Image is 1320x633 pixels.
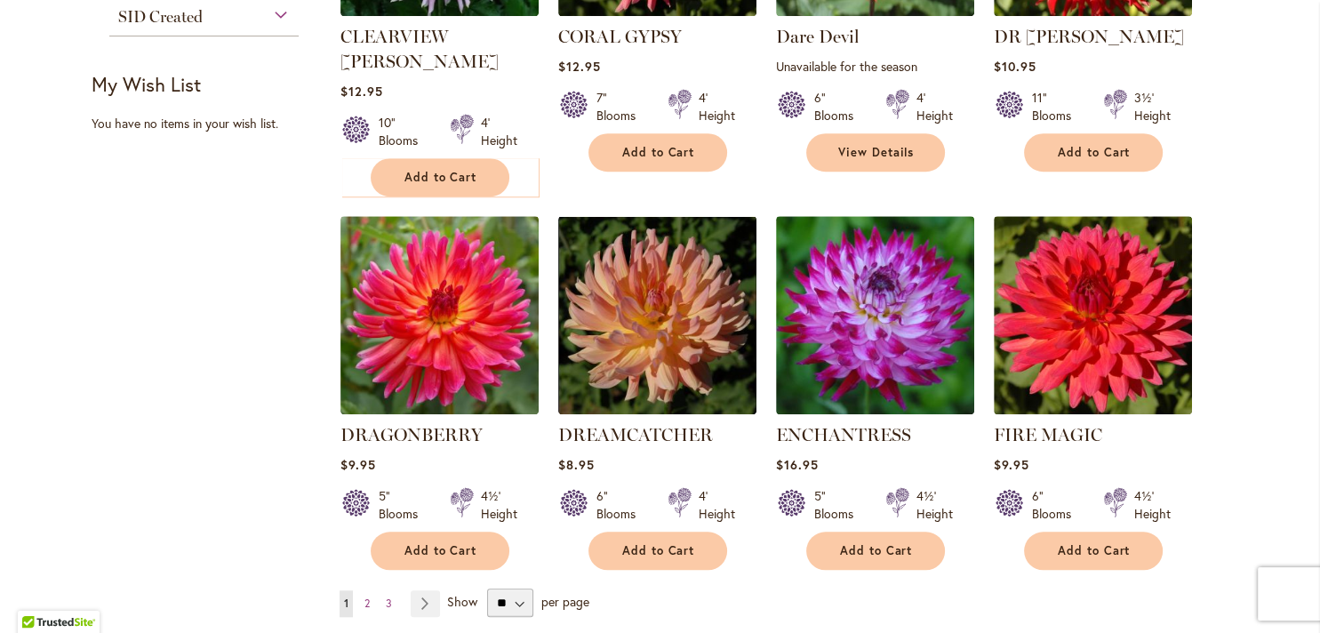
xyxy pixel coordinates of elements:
[340,83,383,100] span: $12.95
[994,401,1192,418] a: FIRE MAGIC
[558,3,756,20] a: CORAL GYPSY
[588,133,727,172] button: Add to Cart
[404,543,477,558] span: Add to Cart
[814,487,864,523] div: 5" Blooms
[806,532,945,570] button: Add to Cart
[386,597,392,610] span: 3
[481,487,517,523] div: 4½' Height
[776,3,974,20] a: Dare Devil
[994,216,1192,414] img: FIRE MAGIC
[371,158,509,196] button: Add to Cart
[541,593,589,610] span: per page
[379,114,428,149] div: 10" Blooms
[379,487,428,523] div: 5" Blooms
[838,145,915,160] span: View Details
[1024,532,1163,570] button: Add to Cart
[776,424,911,445] a: ENCHANTRESS
[1032,89,1082,124] div: 11" Blooms
[1134,89,1171,124] div: 3½' Height
[1024,133,1163,172] button: Add to Cart
[622,543,695,558] span: Add to Cart
[558,26,682,47] a: CORAL GYPSY
[622,145,695,160] span: Add to Cart
[596,487,646,523] div: 6" Blooms
[916,487,953,523] div: 4½' Height
[371,532,509,570] button: Add to Cart
[994,58,1036,75] span: $10.95
[340,456,376,473] span: $9.95
[776,401,974,418] a: Enchantress
[340,424,483,445] a: DRAGONBERRY
[1134,487,1171,523] div: 4½' Height
[404,170,477,185] span: Add to Cart
[776,216,974,414] img: Enchantress
[558,456,595,473] span: $8.95
[776,456,819,473] span: $16.95
[92,115,329,132] div: You have no items in your wish list.
[364,597,370,610] span: 2
[92,71,201,97] strong: My Wish List
[596,89,646,124] div: 7" Blooms
[699,89,735,124] div: 4' Height
[558,216,756,414] img: Dreamcatcher
[447,593,477,610] span: Show
[1032,487,1082,523] div: 6" Blooms
[1058,543,1131,558] span: Add to Cart
[1058,145,1131,160] span: Add to Cart
[814,89,864,124] div: 6" Blooms
[776,26,860,47] a: Dare Devil
[360,590,374,617] a: 2
[994,26,1184,47] a: DR [PERSON_NAME]
[381,590,396,617] a: 3
[481,114,517,149] div: 4' Height
[558,401,756,418] a: Dreamcatcher
[558,424,713,445] a: DREAMCATCHER
[118,7,203,27] span: SID Created
[340,216,539,414] img: DRAGONBERRY
[588,532,727,570] button: Add to Cart
[699,487,735,523] div: 4' Height
[994,456,1029,473] span: $9.95
[340,3,539,20] a: Clearview Jonas
[994,424,1102,445] a: FIRE MAGIC
[776,58,974,75] p: Unavailable for the season
[916,89,953,124] div: 4' Height
[344,597,348,610] span: 1
[994,3,1192,20] a: DR LES
[840,543,913,558] span: Add to Cart
[340,26,499,72] a: CLEARVIEW [PERSON_NAME]
[806,133,945,172] a: View Details
[340,401,539,418] a: DRAGONBERRY
[558,58,601,75] span: $12.95
[13,570,63,620] iframe: Launch Accessibility Center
